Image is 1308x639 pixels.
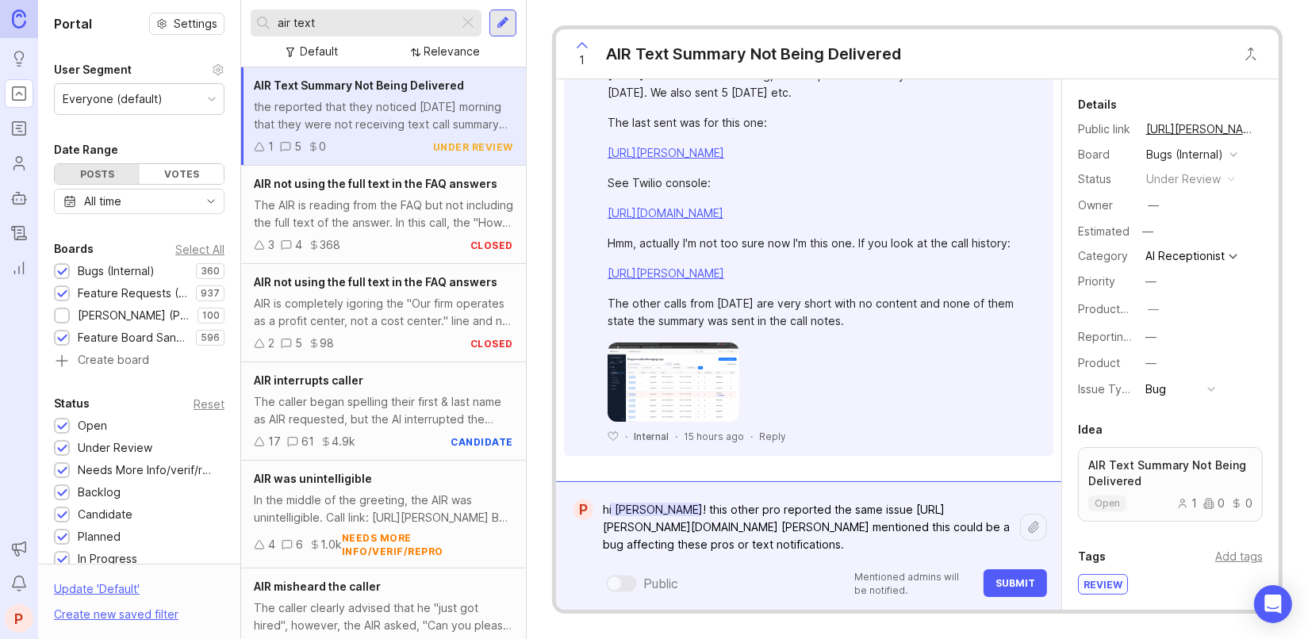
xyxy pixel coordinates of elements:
div: 0 [1231,498,1252,509]
a: Create board [54,354,224,369]
a: [URL][PERSON_NAME] [608,266,724,280]
div: 61 [301,433,314,450]
div: 2 [268,335,274,352]
p: AIR Text Summary Not Being Delivered [1088,457,1252,489]
div: closed [470,337,513,350]
div: — [1145,354,1156,372]
div: Internal [634,430,669,443]
div: Relevance [424,43,481,60]
div: The other calls from [DATE] are very short with no content and none of them state the summary was... [608,295,1028,330]
div: closed [470,239,513,252]
div: In the middle of the greeting, the AIR was unintelligible. Call link: [URL][PERSON_NAME] Bug foun... [254,492,513,526]
a: [URL][DOMAIN_NAME] [608,206,723,220]
div: Status [1078,170,1133,188]
span: Submit [995,577,1035,589]
button: Settings [149,13,224,35]
div: AIR Text Summary Not Being Delivered [606,43,901,65]
label: Reporting Team [1078,330,1163,343]
div: under review [433,140,513,154]
div: the reported that they noticed [DATE] morning that they were not receiving text call summary noti... [254,98,513,133]
div: 4 [268,536,275,553]
span: AIR not using the full text in the FAQ answers [254,275,497,289]
a: [URL][PERSON_NAME] [608,146,724,159]
p: 937 [201,287,220,300]
div: 1 [1177,498,1197,509]
span: 1 [580,52,585,69]
a: Roadmaps [5,114,33,143]
span: AIR was unintelligible [254,472,372,485]
div: Bugs (Internal) [1146,146,1223,163]
a: Portal [5,79,33,108]
button: ProductboardID [1143,299,1164,319]
a: Changelog [5,219,33,247]
div: Idea [1078,420,1103,439]
div: AIR is completely igoring the "Our firm operates as a profit center, not a cost center." line and... [254,295,513,330]
label: ProductboardID [1078,302,1162,316]
div: review [1079,575,1127,594]
a: AIR Text Summary Not Being Deliveredthe reported that they noticed [DATE] morning that they were ... [241,67,526,166]
div: · [625,430,627,443]
div: Default [301,43,339,60]
div: Needs More Info/verif/repro [78,461,217,479]
div: Tags [1078,547,1106,566]
a: AIR was unintelligibleIn the middle of the greeting, the AIR was unintelligible. Call link: [URL]... [241,461,526,568]
button: Announcements [5,534,33,563]
div: Planned [78,528,121,545]
div: [PERSON_NAME] (Public) [78,307,190,324]
div: 0 [1203,498,1225,509]
div: The last sent was for this one: [608,114,1028,132]
div: Owner [1078,197,1133,214]
div: Public link [1078,121,1133,138]
div: · [750,430,753,443]
p: 596 [201,331,220,344]
div: Open [78,417,107,434]
a: [URL][PERSON_NAME] [1141,119,1263,140]
div: 0 [319,138,326,155]
div: Votes [140,164,224,184]
div: Candidate [78,506,132,523]
div: 1.0k [320,536,342,553]
button: Notifications [5,569,33,598]
p: Mentioned admins will be notified. [854,570,974,597]
div: 368 [320,236,340,254]
img: Canny Home [12,10,26,28]
span: AIR interrupts caller [254,373,363,387]
a: AIR not using the full text in the FAQ answersAIR is completely igoring the "Our firm operates as... [241,264,526,362]
div: Select All [175,245,224,254]
div: Hmm, actually I'm not too sure now I'm this one. If you look at the call history: [608,235,1028,252]
a: AIR interrupts callerThe caller began spelling their first & last name as AIR requested, but the ... [241,362,526,461]
div: 17 [268,433,281,450]
div: 4.9k [332,433,355,450]
div: Feature Requests (Internal) [78,285,188,302]
div: AI Receptionist [1145,251,1225,262]
span: Settings [174,16,217,32]
span: AIR not using the full text in the FAQ answers [254,177,497,190]
label: Product [1078,356,1120,369]
div: Category [1078,247,1133,265]
button: Submit [984,569,1047,597]
div: See Twilio console: [608,174,1028,192]
p: 360 [201,265,220,277]
div: The caller began spelling their first & last name as AIR requested, but the AI interrupted the ca... [254,393,513,428]
div: The AIR is reading from the FAQ but not including the full text of the answer. In this call, the ... [254,197,513,231]
div: User Segment [54,60,132,79]
div: Everyone (default) [63,90,163,108]
div: Bug [1145,381,1166,398]
div: Create new saved filter [54,606,178,623]
button: P [5,604,33,633]
div: Under Review [78,439,152,457]
svg: toggle icon [198,195,224,208]
input: Search... [278,14,452,32]
a: Autopilot [5,184,33,212]
div: All time [84,193,121,210]
div: 98 [320,335,334,352]
div: Bugs (Internal) [78,262,155,280]
div: — [1145,273,1156,290]
div: P [573,499,593,520]
button: Close button [1235,38,1267,70]
div: needs more info/verif/repro [342,531,513,558]
div: 6 [296,536,303,553]
p: open [1095,497,1120,510]
div: candidate [451,435,514,449]
p: 100 [202,309,220,322]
